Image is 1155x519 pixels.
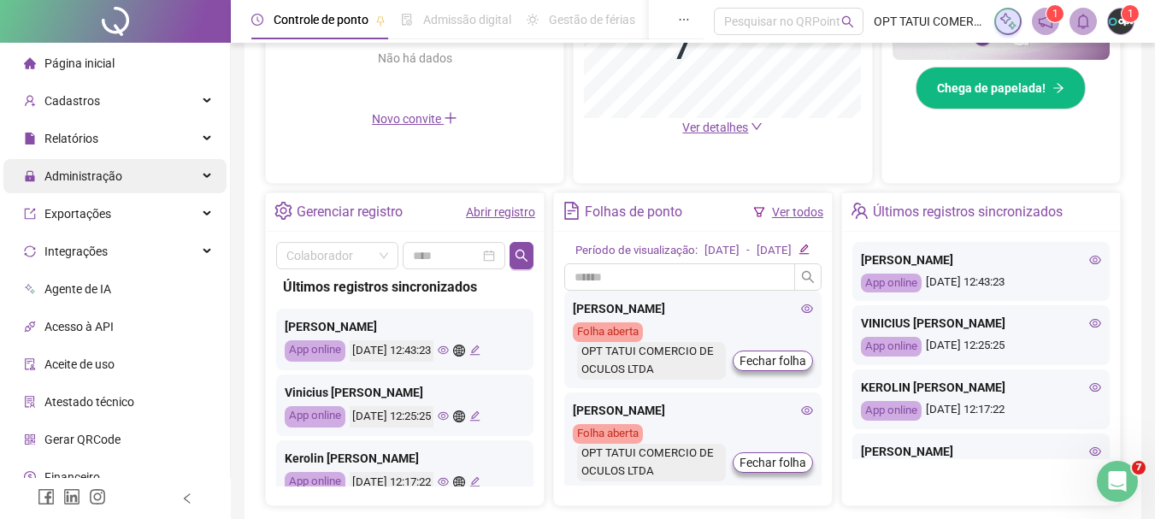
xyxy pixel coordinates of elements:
[285,317,525,336] div: [PERSON_NAME]
[274,202,292,220] span: setting
[757,242,792,260] div: [DATE]
[751,121,763,133] span: down
[746,242,750,260] div: -
[285,406,345,428] div: App online
[453,476,464,487] span: global
[704,242,740,260] div: [DATE]
[1089,381,1101,393] span: eye
[24,208,36,220] span: export
[24,433,36,445] span: qrcode
[740,453,806,472] span: Fechar folha
[24,321,36,333] span: api
[861,442,1101,461] div: [PERSON_NAME]
[63,488,80,505] span: linkedin
[44,245,108,258] span: Integrações
[285,340,345,362] div: App online
[469,410,480,422] span: edit
[44,169,122,183] span: Administração
[24,358,36,370] span: audit
[444,111,457,125] span: plus
[916,67,1086,109] button: Chega de papelada!
[44,470,100,484] span: Financeiro
[24,245,36,257] span: sync
[733,351,813,371] button: Fechar folha
[1046,5,1064,22] sup: 1
[24,170,36,182] span: lock
[453,345,464,356] span: global
[851,202,869,220] span: team
[573,401,813,420] div: [PERSON_NAME]
[861,401,922,421] div: App online
[861,251,1101,269] div: [PERSON_NAME]
[283,276,527,298] div: Últimos registros sincronizados
[573,424,643,444] div: Folha aberta
[44,282,111,296] span: Agente de IA
[350,406,433,428] div: [DATE] 12:25:25
[515,249,528,262] span: search
[251,14,263,26] span: clock-circle
[438,345,449,356] span: eye
[1097,461,1138,502] iframe: Intercom live chat
[1052,82,1064,94] span: arrow-right
[24,57,36,69] span: home
[577,342,726,380] div: OPT TATUI COMERCIO DE OCULOS LTDA
[89,488,106,505] span: instagram
[801,404,813,416] span: eye
[372,112,457,126] span: Novo convite
[24,95,36,107] span: user-add
[285,383,525,402] div: Vinicius [PERSON_NAME]
[469,476,480,487] span: edit
[423,13,511,27] span: Admissão digital
[44,56,115,70] span: Página inicial
[274,13,368,27] span: Controle de ponto
[1108,9,1134,34] img: 33080
[740,351,806,370] span: Fechar folha
[861,401,1101,421] div: [DATE] 12:17:22
[438,476,449,487] span: eye
[575,242,698,260] div: Período de visualização:
[44,132,98,145] span: Relatórios
[1089,445,1101,457] span: eye
[682,121,748,134] span: Ver detalhes
[861,274,1101,293] div: [DATE] 12:43:23
[401,14,413,26] span: file-done
[873,198,1063,227] div: Últimos registros sincronizados
[44,207,111,221] span: Exportações
[453,410,464,422] span: global
[1128,8,1134,20] span: 1
[466,205,535,219] a: Abrir registro
[678,14,690,26] span: ellipsis
[44,94,100,108] span: Cadastros
[874,12,984,31] span: OPT TATUI COMERCIO DE OCULOS LTDA
[438,410,449,422] span: eye
[1075,14,1091,29] span: bell
[1122,5,1139,22] sup: Atualize o seu contato no menu Meus Dados
[573,299,813,318] div: [PERSON_NAME]
[1052,8,1058,20] span: 1
[861,337,1101,357] div: [DATE] 12:25:25
[1089,254,1101,266] span: eye
[682,121,763,134] a: Ver detalhes down
[772,205,823,219] a: Ver todos
[469,345,480,356] span: edit
[285,449,525,468] div: Kerolin [PERSON_NAME]
[44,433,121,446] span: Gerar QRCode
[861,274,922,293] div: App online
[573,322,643,342] div: Folha aberta
[24,471,36,483] span: dollar
[999,12,1017,31] img: sparkle-icon.fc2bf0ac1784a2077858766a79e2daf3.svg
[24,133,36,144] span: file
[38,488,55,505] span: facebook
[350,340,433,362] div: [DATE] 12:43:23
[937,79,1046,97] span: Chega de papelada!
[24,396,36,408] span: solution
[577,444,726,481] div: OPT TATUI COMERCIO DE OCULOS LTDA
[1038,14,1053,29] span: notification
[44,395,134,409] span: Atestado técnico
[841,15,854,28] span: search
[375,15,386,26] span: pushpin
[350,472,433,493] div: [DATE] 12:17:22
[733,452,813,473] button: Fechar folha
[336,49,493,68] div: Não há dados
[297,198,403,227] div: Gerenciar registro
